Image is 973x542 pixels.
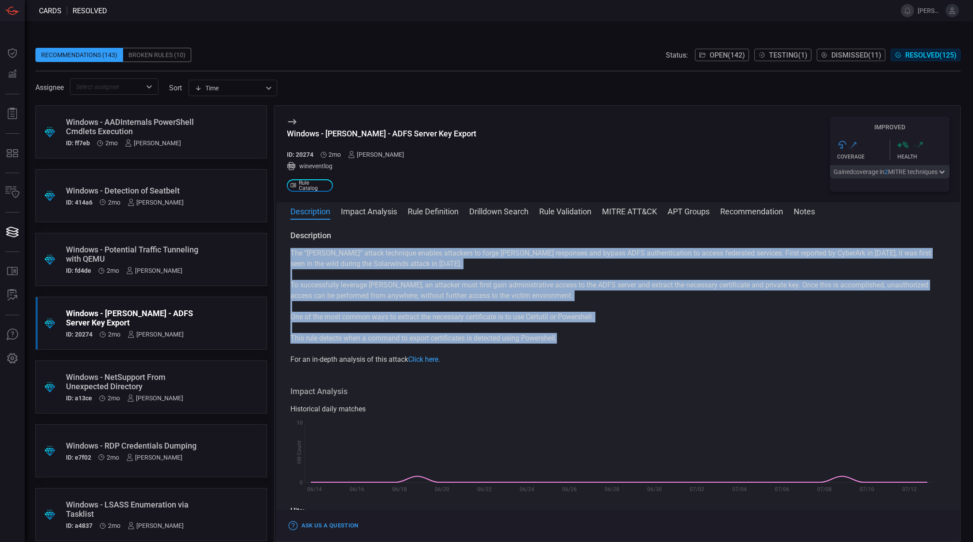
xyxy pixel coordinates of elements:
button: Reports [2,103,23,124]
button: Testing(1) [754,49,811,61]
text: 06/16 [350,486,364,492]
h5: ID: fd4de [66,267,91,274]
button: Detections [2,64,23,85]
span: Aug 05, 2025 7:03 AM [105,139,118,147]
text: 06/20 [435,486,449,492]
span: Dismissed ( 11 ) [831,51,881,59]
h5: ID: a13ce [66,395,92,402]
h5: ID: e7f02 [66,454,91,461]
button: Recommendation [720,205,783,216]
button: Ask Us a Question [287,519,361,533]
span: Jul 15, 2025 6:50 AM [108,395,120,402]
h5: Improved [830,124,950,131]
text: Hit Count [296,441,302,464]
text: 06/14 [307,486,322,492]
span: Status: [666,51,688,59]
button: MITRE - Detection Posture [2,143,23,164]
div: Windows - NetSupport From Unexpected Directory [66,372,203,391]
h3: Impact Analysis [290,386,946,397]
button: Description [290,205,330,216]
span: Jul 15, 2025 6:50 AM [108,331,120,338]
text: 07/08 [817,486,831,492]
span: Assignee [35,83,64,92]
text: 07/06 [774,486,789,492]
div: Broken Rules (10) [123,48,191,62]
text: 07/10 [859,486,874,492]
h5: ID: 414a6 [66,199,93,206]
button: Rule Validation [539,205,591,216]
div: [PERSON_NAME] [125,139,181,147]
div: Coverage [837,154,890,160]
text: 07/02 [689,486,704,492]
text: 06/26 [562,486,577,492]
div: [PERSON_NAME] [127,522,184,529]
span: Rule Catalog [299,180,329,191]
button: Dismissed(11) [817,49,885,61]
h5: ID: ff7eb [66,139,90,147]
button: Resolved(125) [891,49,961,61]
div: Windows - RDP Credentials Dumping [66,441,203,450]
text: 07/04 [732,486,746,492]
span: Jul 23, 2025 6:46 AM [108,199,120,206]
button: Cards [2,221,23,243]
strong: Hits: [290,507,305,515]
text: 07/12 [902,486,916,492]
p: To successfully leverage [PERSON_NAME], an attacker must first gain administrative access to the ... [290,280,946,301]
span: Jul 15, 2025 6:50 AM [107,454,119,461]
text: 06/28 [605,486,619,492]
div: Windows - Golden SAML - ADFS Server Key Export [66,309,203,327]
p: The “[PERSON_NAME]” attack technique enables attackers to forge [PERSON_NAME] responses and bypas... [290,248,946,269]
div: Windows - Potential Traffic Tunneling with QEMU [66,245,203,263]
div: Windows - LSASS Enumeration via Tasklist [66,500,203,519]
div: wineventlog [287,162,476,170]
div: Historical daily matches [290,404,946,414]
button: Rule Definition [408,205,459,216]
input: Select assignee [73,81,141,92]
button: ALERT ANALYSIS [2,285,23,306]
h5: ID: a4837 [66,522,93,529]
button: Open(142) [695,49,749,61]
p: One of the most common ways to extract the necessary certificate is to use Certutil or Powershell. [290,312,946,322]
div: Recommendations (143) [35,48,123,62]
a: Click here. [408,355,440,364]
text: 0 [300,480,303,486]
span: Jul 15, 2025 6:50 AM [107,267,119,274]
div: [PERSON_NAME] [126,267,182,274]
div: Time [195,84,263,93]
div: [PERSON_NAME] [127,331,184,338]
button: Dashboard [2,43,23,64]
div: Windows - Golden SAML - ADFS Server Key Export [287,129,476,138]
span: 2 [884,168,888,175]
h3: Description [290,230,946,241]
label: sort [169,84,182,92]
button: Preferences [2,348,23,369]
h5: ID: 20274 [287,151,313,158]
h3: + % [897,139,909,150]
p: This rule detects when a command to export certificates is detected using Powershell. [290,333,946,344]
button: APT Groups [668,205,710,216]
text: 06/22 [477,486,492,492]
span: Resolved ( 125 ) [905,51,957,59]
button: Inventory [2,182,23,203]
div: Windows - AADInternals PowerShell Cmdlets Execution [66,117,203,136]
p: For an in-depth analysis of this attack [290,354,946,365]
button: Ask Us A Question [2,324,23,345]
div: Windows - Detection of Seatbelt [66,186,203,195]
span: Jul 15, 2025 6:49 AM [108,522,120,529]
button: MITRE ATT&CK [602,205,657,216]
text: 10 [297,420,303,426]
span: Jul 15, 2025 6:50 AM [328,151,341,158]
button: Drilldown Search [469,205,529,216]
button: Impact Analysis [341,205,397,216]
button: Gainedcoverage in2MITRE techniques [830,165,950,178]
span: Open ( 142 ) [710,51,745,59]
h5: ID: 20274 [66,331,93,338]
text: 06/24 [520,486,534,492]
span: [PERSON_NAME].[PERSON_NAME] [918,7,942,14]
button: Open [143,81,155,93]
div: [PERSON_NAME] [126,454,182,461]
div: [PERSON_NAME] [127,395,183,402]
span: Cards [39,7,62,15]
button: Rule Catalog [2,261,23,282]
span: resolved [73,7,107,15]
